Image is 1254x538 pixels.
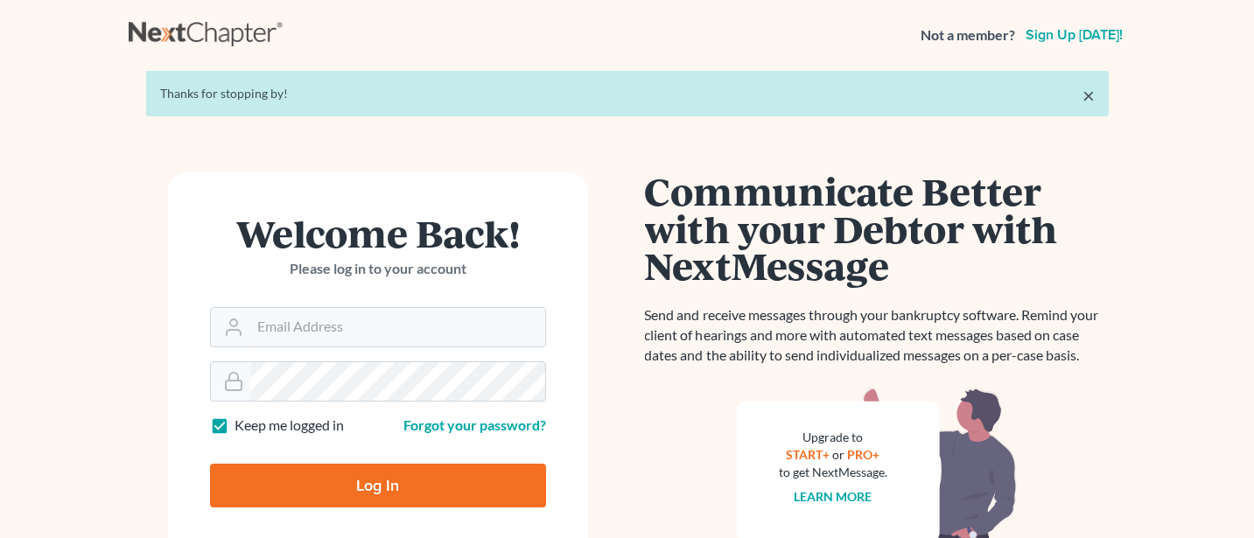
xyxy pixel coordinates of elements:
[160,85,1095,102] div: Thanks for stopping by!
[645,172,1109,284] h1: Communicate Better with your Debtor with NextMessage
[832,447,844,462] span: or
[1082,85,1095,106] a: ×
[210,259,546,279] p: Please log in to your account
[645,305,1109,366] p: Send and receive messages through your bankruptcy software. Remind your client of hearings and mo...
[1022,28,1126,42] a: Sign up [DATE]!
[786,447,830,462] a: START+
[921,25,1015,45] strong: Not a member?
[210,464,546,507] input: Log In
[847,447,879,462] a: PRO+
[779,429,887,446] div: Upgrade to
[235,416,344,436] label: Keep me logged in
[250,308,545,346] input: Email Address
[210,214,546,252] h1: Welcome Back!
[403,416,546,433] a: Forgot your password?
[794,489,872,504] a: Learn more
[779,464,887,481] div: to get NextMessage.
